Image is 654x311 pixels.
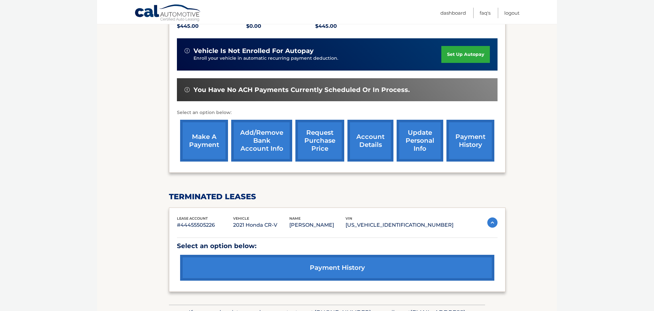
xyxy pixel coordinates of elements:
a: Logout [504,8,520,18]
a: request purchase price [295,120,344,162]
h2: terminated leases [169,192,506,201]
a: account details [347,120,393,162]
span: vehicle [233,216,249,221]
a: update personal info [397,120,443,162]
span: vin [346,216,352,221]
a: Add/Remove bank account info [231,120,292,162]
a: payment history [446,120,494,162]
a: Dashboard [440,8,466,18]
a: make a payment [180,120,228,162]
a: Cal Automotive [134,4,202,23]
p: $0.00 [246,22,316,31]
p: Select an option below: [177,109,498,117]
p: [PERSON_NAME] [289,221,346,230]
img: alert-white.svg [185,87,190,92]
p: 2021 Honda CR-V [233,221,289,230]
p: Select an option below: [177,240,498,252]
a: set up autopay [441,46,490,63]
p: [US_VEHICLE_IDENTIFICATION_NUMBER] [346,221,453,230]
p: $445.00 [315,22,384,31]
a: payment history [180,255,494,281]
img: alert-white.svg [185,48,190,53]
span: lease account [177,216,208,221]
p: #44455505226 [177,221,233,230]
span: You have no ACH payments currently scheduled or in process. [194,86,410,94]
span: name [289,216,300,221]
img: accordion-active.svg [487,217,498,228]
p: Enroll your vehicle in automatic recurring payment deduction. [194,55,441,62]
p: $445.00 [177,22,246,31]
a: FAQ's [480,8,490,18]
span: vehicle is not enrolled for autopay [194,47,314,55]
